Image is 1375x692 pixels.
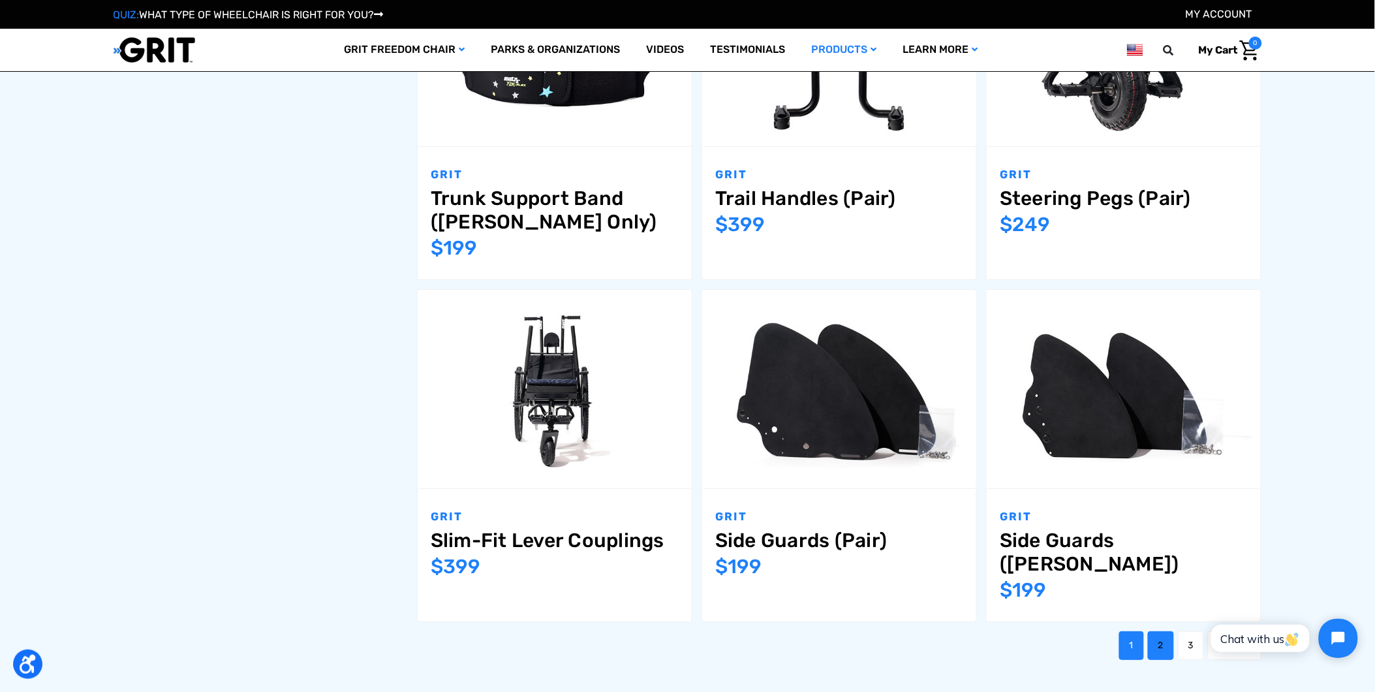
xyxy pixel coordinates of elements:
[478,29,633,71] a: Parks & Organizations
[715,187,963,210] a: Trail Handles (Pair),$399.00
[702,298,976,480] img: GRIT Side Guards: pair of side guards and hardware to attach to GRIT Freedom Chair, to protect cl...
[431,166,679,183] p: GRIT
[1249,37,1262,50] span: 0
[1000,529,1248,576] a: Side Guards (GRIT Jr.),$199.00
[715,529,963,552] a: Side Guards (Pair),$199.00
[114,37,195,63] img: GRIT All-Terrain Wheelchair and Mobility Equipment
[1000,187,1248,210] a: Steering Pegs (Pair),$249.00
[987,290,1261,489] a: Side Guards (GRIT Jr.),$199.00
[702,290,976,489] a: Side Guards (Pair),$199.00
[431,529,679,552] a: Slim-Fit Lever Couplings,$399.00
[1000,509,1248,526] p: GRIT
[798,29,889,71] a: Products
[3,41,196,77] a: Looks like you've opted out of email communication. Click here to get an email and opt back in.
[114,8,384,21] a: QUIZ:WHAT TYPE OF WHEELCHAIR IS RIGHT FOR YOU?
[1000,578,1046,602] span: $199
[431,236,477,260] span: $199
[1199,44,1238,56] span: My Cart
[1148,631,1174,660] a: Page 2 of 3
[1186,8,1252,20] a: Account
[1119,631,1144,660] a: Page 1 of 3
[1000,166,1248,183] p: GRIT
[431,509,679,526] p: GRIT
[1189,37,1262,64] a: Cart with 0 items
[418,298,692,480] img: Slim-Fit Lever Couplings
[715,555,762,578] span: $199
[403,631,1262,660] nav: pagination
[633,29,697,71] a: Videos
[889,29,991,71] a: Learn More
[431,555,480,578] span: $399
[1178,631,1204,660] a: Page 3 of 3
[715,166,963,183] p: GRIT
[1127,42,1143,58] img: us.png
[1197,608,1369,669] iframe: Tidio Chat
[418,290,692,489] a: Slim-Fit Lever Couplings,$399.00
[697,29,798,71] a: Testimonials
[715,509,963,526] p: GRIT
[1169,37,1189,64] input: Search
[715,213,765,236] span: $399
[331,29,478,71] a: GRIT Freedom Chair
[987,298,1261,480] img: GRIT Junior Side Guards: pair of side guards and hardware to attach to GRIT Junior, to protect cl...
[1240,40,1259,61] img: Cart
[431,187,679,234] a: Trunk Support Band (GRIT Jr. Only),$199.00
[1000,213,1050,236] span: $249
[114,8,140,21] span: QUIZ:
